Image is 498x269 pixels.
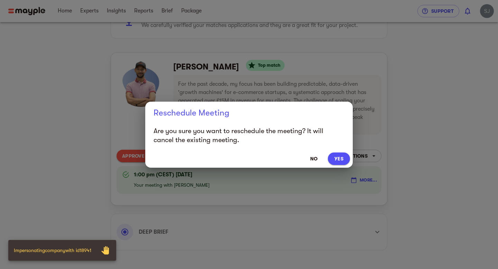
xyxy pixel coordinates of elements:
h6: Are you sure you want to reschedule the meeting? It will cancel the existing meeting. [154,127,344,145]
button: Close [97,242,113,259]
span: Impersonating company with id 18941 [14,248,91,253]
button: No [303,152,325,165]
button: Yes [328,152,350,165]
span: Yes [333,155,344,163]
span: Stop Impersonation [97,242,113,259]
h5: Reschedule Meeting [154,107,344,118]
span: No [306,155,322,163]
